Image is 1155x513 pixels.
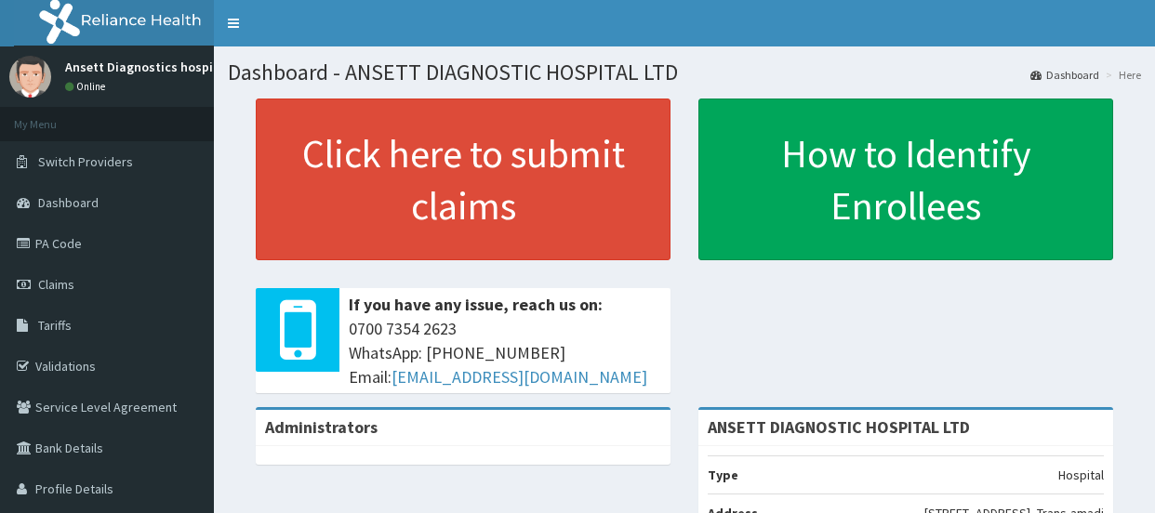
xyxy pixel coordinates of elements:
b: Administrators [265,416,378,438]
li: Here [1101,67,1141,83]
b: If you have any issue, reach us on: [349,294,603,315]
span: Tariffs [38,317,72,334]
a: [EMAIL_ADDRESS][DOMAIN_NAME] [392,366,647,388]
p: Hospital [1058,466,1104,484]
h1: Dashboard - ANSETT DIAGNOSTIC HOSPITAL LTD [228,60,1141,85]
a: Click here to submit claims [256,99,670,260]
b: Type [708,467,738,483]
p: Ansett Diagnostics hospital [65,60,230,73]
span: 0700 7354 2623 WhatsApp: [PHONE_NUMBER] Email: [349,317,661,388]
a: Online [65,80,110,93]
span: Dashboard [38,194,99,211]
span: Claims [38,276,74,293]
strong: ANSETT DIAGNOSTIC HOSPITAL LTD [708,416,970,438]
a: How to Identify Enrollees [698,99,1113,260]
img: User Image [9,56,51,98]
a: Dashboard [1030,67,1099,83]
span: Switch Providers [38,153,133,170]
